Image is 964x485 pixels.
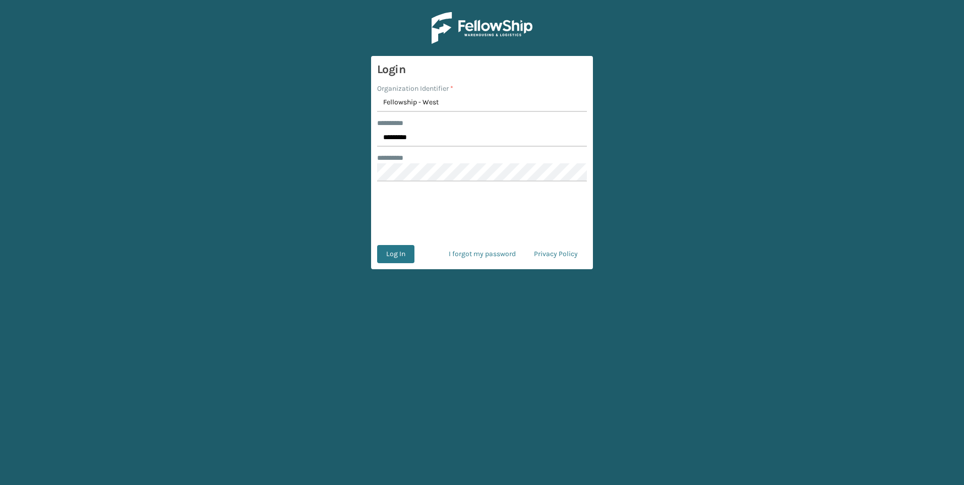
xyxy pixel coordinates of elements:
[377,83,453,94] label: Organization Identifier
[377,62,587,77] h3: Login
[377,245,414,263] button: Log In
[525,245,587,263] a: Privacy Policy
[405,194,559,233] iframe: reCAPTCHA
[440,245,525,263] a: I forgot my password
[432,12,532,44] img: Logo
